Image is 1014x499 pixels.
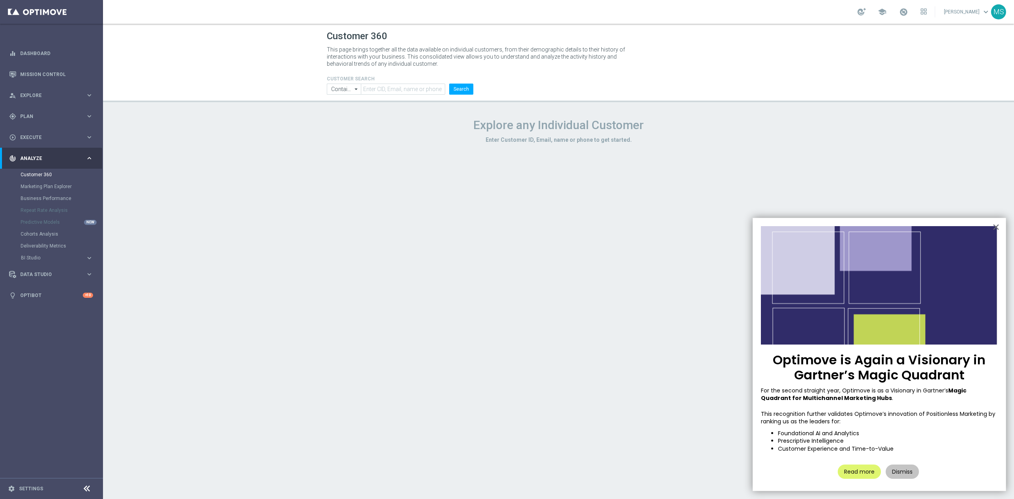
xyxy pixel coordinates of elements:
[21,216,102,228] div: Predictive Models
[21,252,102,264] div: BI Studio
[20,114,86,119] span: Plan
[778,445,997,453] li: Customer Experience and Time-to-Value
[9,155,16,162] i: track_changes
[943,6,991,18] a: [PERSON_NAME]
[21,243,82,249] a: Deliverability Metrics
[21,183,82,190] a: Marketing Plan Explorer
[327,46,632,67] p: This page brings together all the data available on individual customers, from their demographic ...
[83,293,93,298] div: +10
[9,50,16,57] i: equalizer
[449,84,473,95] button: Search
[86,254,93,262] i: keyboard_arrow_right
[20,135,86,140] span: Execute
[327,136,790,143] h3: Enter Customer ID, Email, name or phone to get started.
[21,231,82,237] a: Cohorts Analysis
[9,43,93,64] div: Dashboard
[9,271,86,278] div: Data Studio
[838,465,881,479] button: Read more
[9,113,16,120] i: gps_fixed
[353,84,360,94] i: arrow_drop_down
[886,465,919,479] button: Dismiss
[982,8,990,16] span: keyboard_arrow_down
[84,220,97,225] div: NEW
[761,352,997,383] p: Optimove is Again a Visionary in Gartner’s Magic Quadrant
[9,285,93,306] div: Optibot
[992,221,1000,233] button: Close
[20,64,93,85] a: Mission Control
[86,133,93,141] i: keyboard_arrow_right
[20,156,86,161] span: Analyze
[9,113,86,120] div: Plan
[9,292,16,299] i: lightbulb
[21,192,102,204] div: Business Performance
[86,154,93,162] i: keyboard_arrow_right
[327,118,790,132] h1: Explore any Individual Customer
[9,134,16,141] i: play_circle_outline
[878,8,886,16] span: school
[991,4,1006,19] div: MS
[20,272,86,277] span: Data Studio
[20,93,86,98] span: Explore
[21,255,86,260] div: BI Studio
[21,195,82,202] a: Business Performance
[361,84,445,95] input: Enter CID, Email, name or phone
[86,112,93,120] i: keyboard_arrow_right
[21,181,102,192] div: Marketing Plan Explorer
[9,92,16,99] i: person_search
[86,270,93,278] i: keyboard_arrow_right
[761,387,948,394] span: For the second straight year, Optimove is as a Visionary in Gartner’s
[21,240,102,252] div: Deliverability Metrics
[327,84,361,95] input: Contains
[761,387,968,402] strong: Magic Quadrant for Multichannel Marketing Hubs
[19,486,43,491] a: Settings
[778,430,997,438] li: Foundational AI and Analytics
[21,255,78,260] span: BI Studio
[9,92,86,99] div: Explore
[9,155,86,162] div: Analyze
[327,30,790,42] h1: Customer 360
[892,394,893,402] span: .
[8,485,15,492] i: settings
[9,134,86,141] div: Execute
[9,64,93,85] div: Mission Control
[20,43,93,64] a: Dashboard
[327,76,473,82] h4: CUSTOMER SEARCH
[761,410,997,426] p: This recognition further validates Optimove’s innovation of Positionless Marketing by ranking us ...
[21,204,102,216] div: Repeat Rate Analysis
[86,91,93,99] i: keyboard_arrow_right
[20,285,83,306] a: Optibot
[21,169,102,181] div: Customer 360
[21,171,82,178] a: Customer 360
[778,437,997,445] li: Prescriptive Intelligence
[21,228,102,240] div: Cohorts Analysis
